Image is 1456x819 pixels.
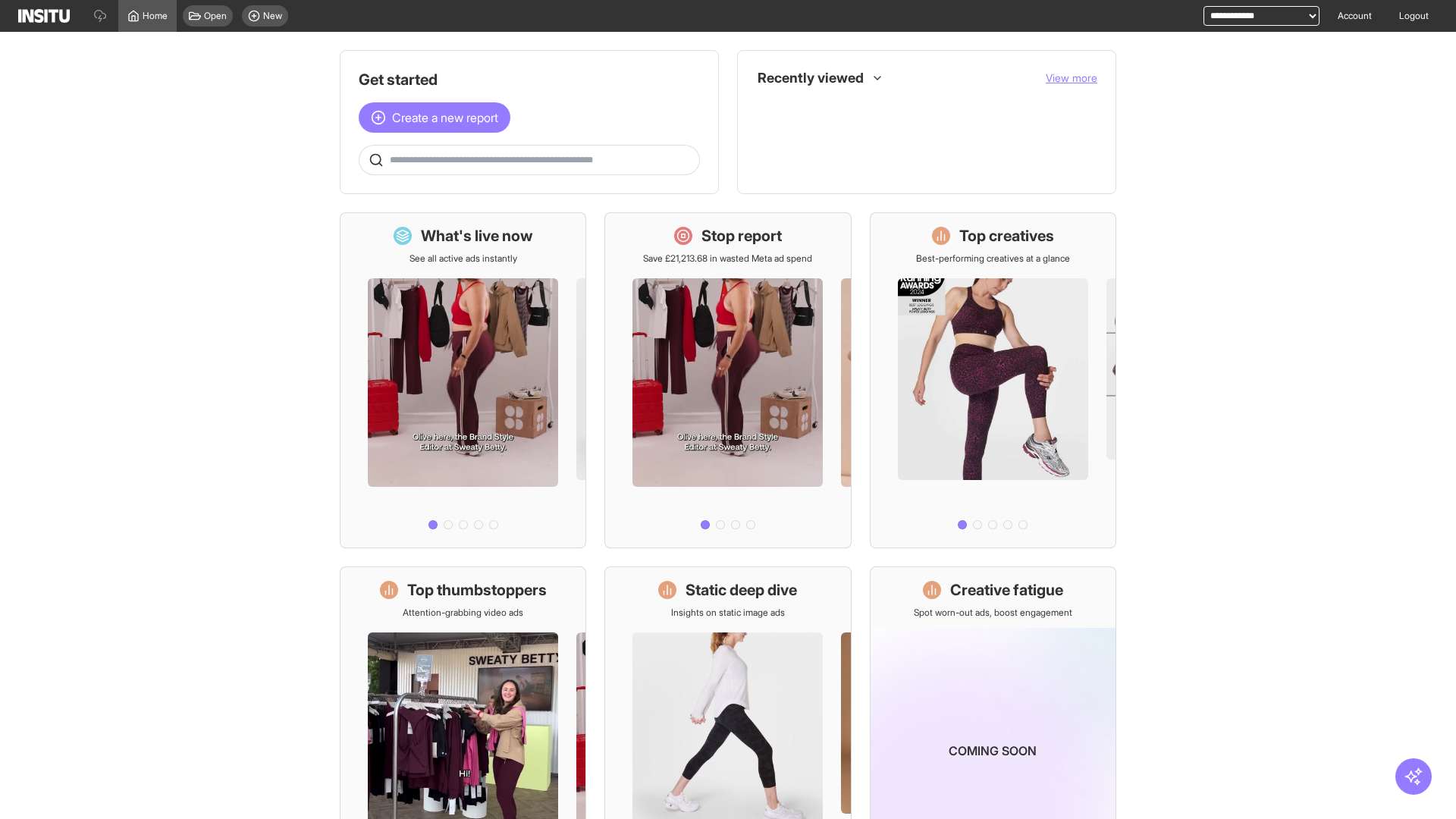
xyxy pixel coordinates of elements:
span: View more [1046,71,1097,84]
button: View more [1046,71,1097,86]
span: Create a new report [392,108,498,127]
a: What's live nowSee all active ads instantly [340,212,586,548]
p: Attention-grabbing video ads [403,607,523,619]
h1: Stop report [701,225,782,246]
h1: Top creatives [959,225,1054,246]
h1: What's live now [421,225,533,246]
button: Create a new report [359,102,510,133]
a: Stop reportSave £21,213.68 in wasted Meta ad spend [604,212,851,548]
p: Insights on static image ads [671,607,785,619]
span: Home [143,10,168,22]
p: Save £21,213.68 in wasted Meta ad spend [643,253,812,265]
span: Open [204,10,227,22]
h1: Top thumbstoppers [407,579,547,601]
h1: Get started [359,69,700,90]
span: New [263,10,282,22]
p: Best-performing creatives at a glance [916,253,1070,265]
a: Top creativesBest-performing creatives at a glance [870,212,1116,548]
p: See all active ads instantly [409,253,517,265]
h1: Static deep dive [686,579,797,601]
img: Logo [18,9,70,23]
